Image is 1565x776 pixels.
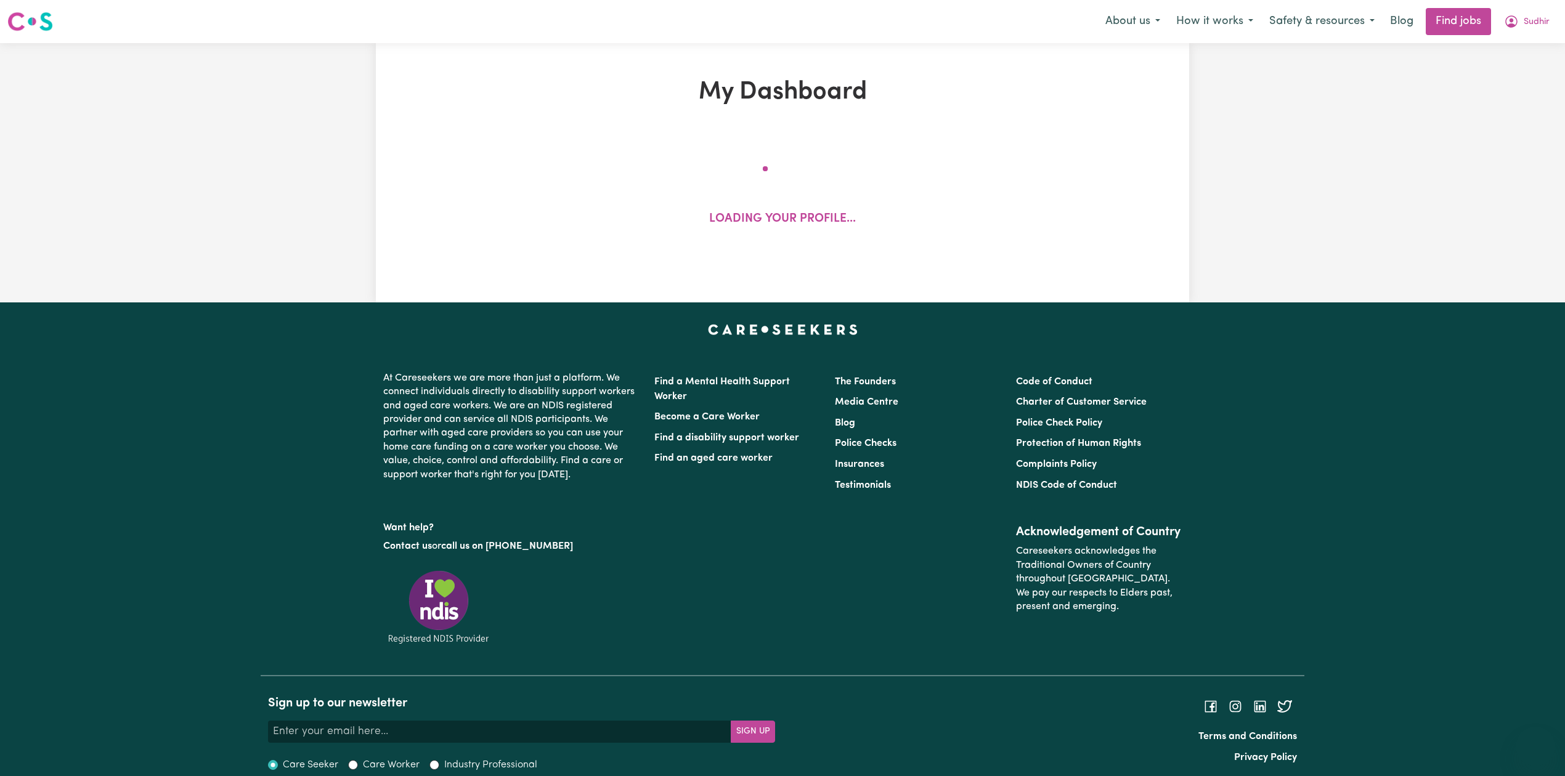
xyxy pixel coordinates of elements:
[1261,9,1383,34] button: Safety & resources
[1016,418,1102,428] a: Police Check Policy
[654,377,790,402] a: Find a Mental Health Support Worker
[7,7,53,36] a: Careseekers logo
[835,439,896,448] a: Police Checks
[709,211,856,228] p: Loading your profile...
[835,377,896,387] a: The Founders
[283,758,338,772] label: Care Seeker
[835,418,855,428] a: Blog
[1097,9,1168,34] button: About us
[1524,15,1550,29] span: Sudhir
[1016,540,1182,618] p: Careseekers acknowledges the Traditional Owners of Country throughout [GEOGRAPHIC_DATA]. We pay o...
[1234,753,1297,762] a: Privacy Policy
[1516,727,1555,766] iframe: Button to launch messaging window
[1383,8,1421,35] a: Blog
[731,721,775,743] button: Subscribe
[1228,701,1243,711] a: Follow Careseekers on Instagram
[1277,701,1292,711] a: Follow Careseekers on Twitter
[654,412,760,422] a: Become a Care Worker
[383,516,640,535] p: Want help?
[1016,377,1092,387] a: Code of Conduct
[654,453,773,463] a: Find an aged care worker
[835,459,884,469] a: Insurances
[383,366,640,487] p: At Careseekers we are more than just a platform. We connect individuals directly to disability su...
[1253,701,1267,711] a: Follow Careseekers on LinkedIn
[708,325,858,334] a: Careseekers home page
[441,541,573,551] a: call us on [PHONE_NUMBER]
[519,78,1046,107] h1: My Dashboard
[654,433,799,443] a: Find a disability support worker
[383,535,640,558] p: or
[1016,397,1147,407] a: Charter of Customer Service
[1016,459,1097,469] a: Complaints Policy
[835,480,891,490] a: Testimonials
[1016,480,1117,490] a: NDIS Code of Conduct
[1198,732,1297,742] a: Terms and Conditions
[383,568,494,645] img: Registered NDIS provider
[383,541,432,551] a: Contact us
[835,397,898,407] a: Media Centre
[1496,9,1558,34] button: My Account
[7,10,53,33] img: Careseekers logo
[444,758,537,772] label: Industry Professional
[1016,439,1141,448] a: Protection of Human Rights
[1168,9,1261,34] button: How it works
[363,758,420,772] label: Care Worker
[268,696,775,711] h2: Sign up to our newsletter
[1426,8,1491,35] a: Find jobs
[1203,701,1218,711] a: Follow Careseekers on Facebook
[268,721,731,743] input: Enter your email here...
[1016,525,1182,540] h2: Acknowledgement of Country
